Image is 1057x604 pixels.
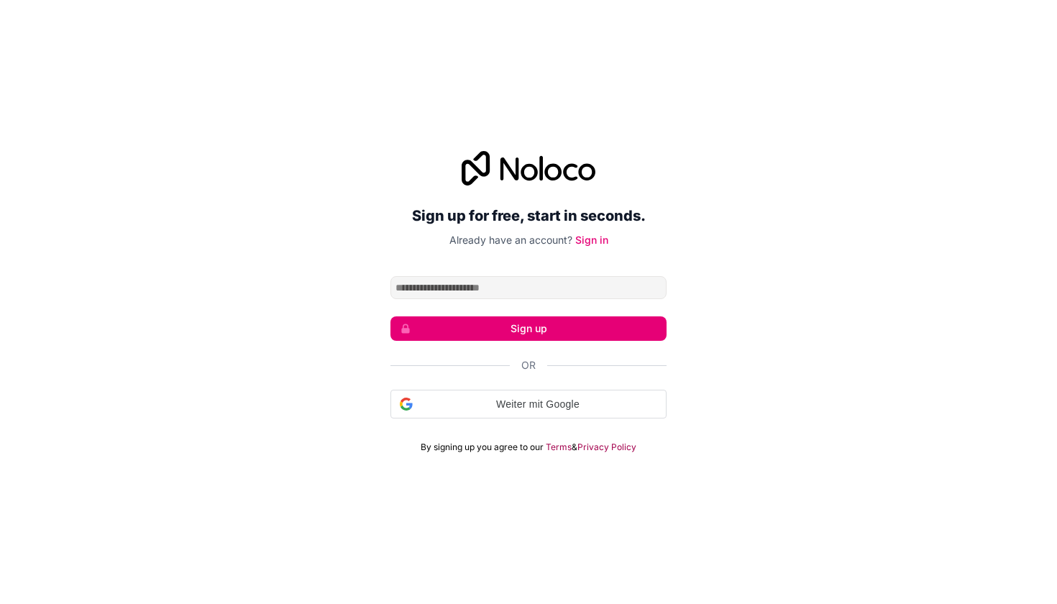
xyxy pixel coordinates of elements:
[390,316,667,341] button: Sign up
[577,441,636,453] a: Privacy Policy
[575,234,608,246] a: Sign in
[418,397,657,412] span: Weiter mit Google
[521,358,536,372] span: Or
[546,441,572,453] a: Terms
[421,441,544,453] span: By signing up you agree to our
[390,203,667,229] h2: Sign up for free, start in seconds.
[449,234,572,246] span: Already have an account?
[390,276,667,299] input: Email address
[390,390,667,418] div: Weiter mit Google
[572,441,577,453] span: &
